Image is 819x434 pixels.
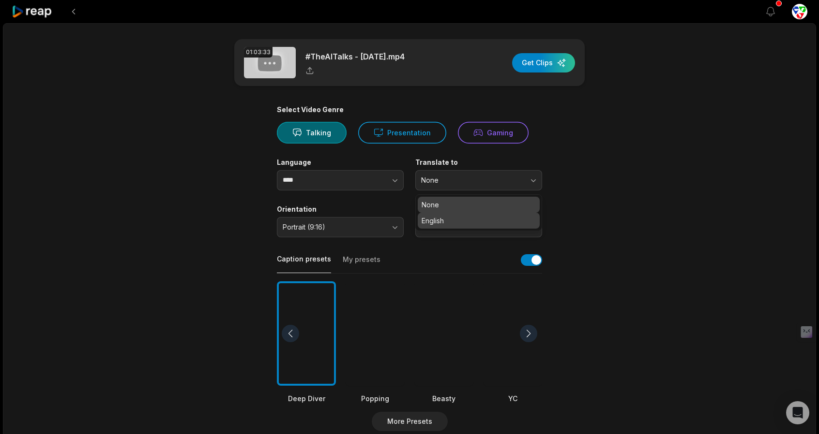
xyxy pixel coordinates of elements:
p: English [422,216,536,226]
p: #TheAITalks - [DATE].mp4 [305,51,405,62]
button: Talking [277,122,347,144]
button: Get Clips [512,53,575,72]
span: None [421,176,523,185]
p: None [422,200,536,210]
button: Gaming [458,122,529,144]
button: Presentation [358,122,446,144]
label: Language [277,158,404,167]
button: Caption presets [277,254,331,273]
label: Translate to [415,158,542,167]
button: My presets [343,255,380,273]
div: 01:03:33 [244,47,273,58]
button: None [415,170,542,190]
label: Orientation [277,205,404,214]
div: Open Intercom Messenger [786,401,809,424]
button: More Presets [372,412,448,431]
div: Deep Diver [277,393,336,404]
div: Beasty [414,393,473,404]
div: YC [483,393,542,404]
div: None [415,194,542,231]
div: Select Video Genre [277,105,542,114]
span: Portrait (9:16) [283,223,384,231]
button: Portrait (9:16) [277,217,404,237]
div: Popping [346,393,405,404]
